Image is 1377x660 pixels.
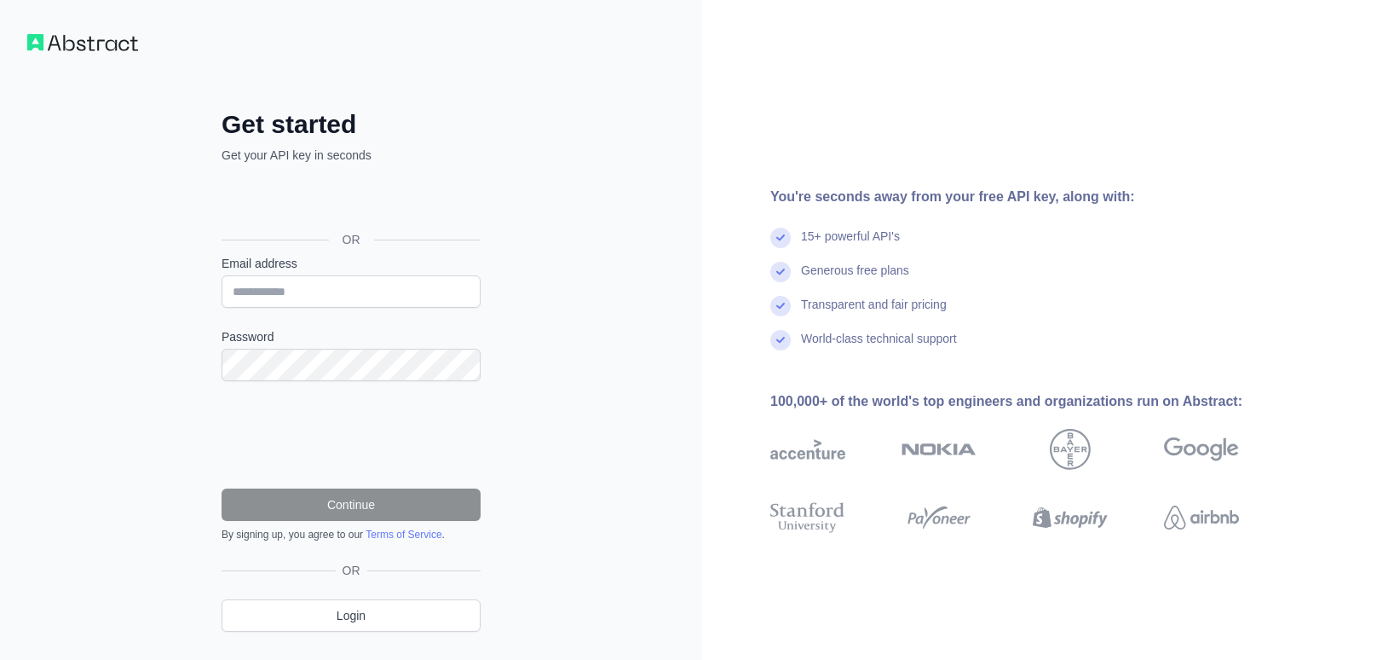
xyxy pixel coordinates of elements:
[27,34,138,51] img: Workflow
[222,255,481,272] label: Email address
[1164,499,1239,536] img: airbnb
[366,529,441,541] a: Terms of Service
[770,262,791,282] img: check mark
[222,599,481,632] a: Login
[222,402,481,468] iframe: reCAPTCHA
[222,147,481,164] p: Get your API key in seconds
[770,296,791,316] img: check mark
[801,296,947,330] div: Transparent and fair pricing
[222,328,481,345] label: Password
[336,562,367,579] span: OR
[1164,429,1239,470] img: google
[1050,429,1091,470] img: bayer
[801,262,909,296] div: Generous free plans
[770,391,1293,412] div: 100,000+ of the world's top engineers and organizations run on Abstract:
[801,228,900,262] div: 15+ powerful API's
[902,499,977,536] img: payoneer
[1033,499,1108,536] img: shopify
[770,187,1293,207] div: You're seconds away from your free API key, along with:
[770,429,845,470] img: accenture
[213,182,486,220] iframe: Sign in with Google Button
[222,489,481,521] button: Continue
[222,109,481,140] h2: Get started
[329,231,374,248] span: OR
[801,330,957,364] div: World-class technical support
[770,330,791,350] img: check mark
[770,228,791,248] img: check mark
[770,499,845,536] img: stanford university
[902,429,977,470] img: nokia
[222,528,481,541] div: By signing up, you agree to our .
